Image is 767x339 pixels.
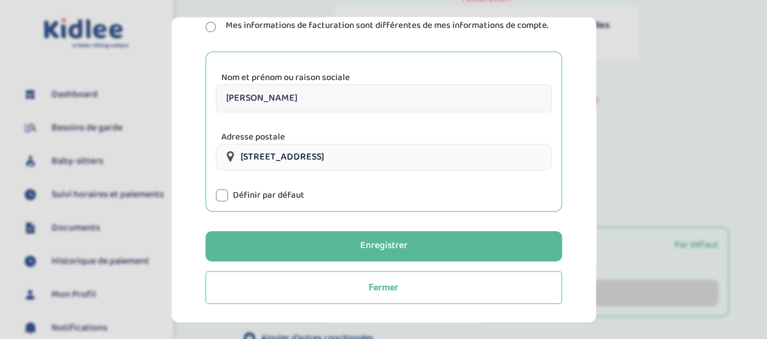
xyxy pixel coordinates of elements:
[206,231,562,261] button: Enregistrer
[233,189,304,201] label: Définir par défaut
[206,271,562,304] button: Fermer
[226,20,548,32] label: Mes informations de facturation sont différentes de mes informations de compte.
[216,84,552,112] input: Nom et prénom ou raison sociale
[216,128,290,147] label: Adresse postale
[216,69,355,88] label: Nom et prénom ou raison sociale
[216,144,552,170] input: Adresse postale
[360,240,407,253] div: Enregistrer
